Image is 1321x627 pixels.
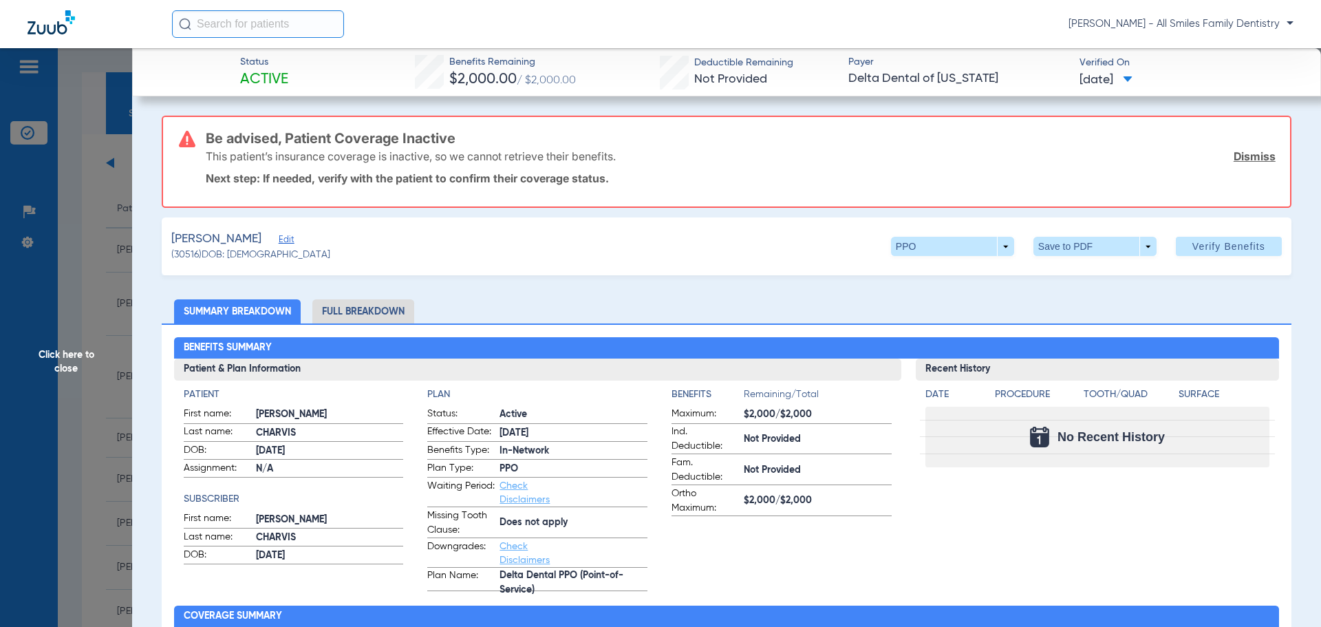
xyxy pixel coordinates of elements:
[1030,427,1049,447] img: Calendar
[427,540,495,567] span: Downgrades:
[427,387,647,402] h4: Plan
[174,337,1280,359] h2: Benefits Summary
[672,456,739,485] span: Fam. Deductible:
[427,568,495,591] span: Plan Name:
[256,549,404,563] span: [DATE]
[848,55,1068,70] span: Payer
[206,131,1276,145] h3: Be advised, Patient Coverage Inactive
[1179,387,1269,402] h4: Surface
[500,407,647,422] span: Active
[500,462,647,476] span: PPO
[1080,72,1132,89] span: [DATE]
[179,18,191,30] img: Search Icon
[517,75,576,86] span: / $2,000.00
[500,481,550,504] a: Check Disclaimers
[1176,237,1282,256] button: Verify Benefits
[1252,561,1321,627] iframe: Chat Widget
[256,444,404,458] span: [DATE]
[179,131,195,147] img: error-icon
[1084,387,1174,402] h4: Tooth/Quad
[848,70,1068,87] span: Delta Dental of [US_STATE]
[500,444,647,458] span: In-Network
[449,72,517,87] span: $2,000.00
[744,387,892,407] span: Remaining/Total
[1084,387,1174,407] app-breakdown-title: Tooth/Quad
[240,55,288,70] span: Status
[925,387,983,407] app-breakdown-title: Date
[672,425,739,454] span: Ind. Deductible:
[1057,430,1165,444] span: No Recent History
[1179,387,1269,407] app-breakdown-title: Surface
[256,531,404,545] span: CHARVIS
[1234,149,1276,163] a: Dismiss
[672,387,744,407] app-breakdown-title: Benefits
[427,425,495,441] span: Effective Date:
[184,387,404,402] h4: Patient
[891,237,1014,256] button: PPO
[184,548,251,564] span: DOB:
[1080,56,1299,70] span: Verified On
[500,576,647,591] span: Delta Dental PPO (Point-of-Service)
[427,509,495,538] span: Missing Tooth Clause:
[256,426,404,440] span: CHARVIS
[279,235,291,248] span: Edit
[1192,241,1265,252] span: Verify Benefits
[184,530,251,546] span: Last name:
[256,407,404,422] span: [PERSON_NAME]
[256,462,404,476] span: N/A
[744,463,892,478] span: Not Provided
[172,10,344,38] input: Search for patients
[694,73,767,85] span: Not Provided
[184,511,251,528] span: First name:
[672,387,744,402] h4: Benefits
[500,542,550,565] a: Check Disclaimers
[672,407,739,423] span: Maximum:
[744,432,892,447] span: Not Provided
[174,299,301,323] li: Summary Breakdown
[184,461,251,478] span: Assignment:
[694,56,793,70] span: Deductible Remaining
[1068,17,1293,31] span: [PERSON_NAME] - All Smiles Family Dentistry
[672,487,739,516] span: Ortho Maximum:
[916,359,1280,381] h3: Recent History
[184,492,404,507] h4: Subscriber
[427,407,495,423] span: Status:
[449,55,576,70] span: Benefits Remaining
[427,479,495,507] span: Waiting Period:
[256,513,404,527] span: [PERSON_NAME]
[184,425,251,441] span: Last name:
[206,149,616,163] p: This patient’s insurance coverage is inactive, so we cannot retrieve their benefits.
[500,516,647,530] span: Does not apply
[925,387,983,402] h4: Date
[1033,237,1157,256] button: Save to PDF
[184,443,251,460] span: DOB:
[995,387,1079,407] app-breakdown-title: Procedure
[174,359,901,381] h3: Patient & Plan Information
[28,10,75,34] img: Zuub Logo
[500,426,647,440] span: [DATE]
[206,171,1276,185] p: Next step: If needed, verify with the patient to confirm their coverage status.
[427,461,495,478] span: Plan Type:
[312,299,414,323] li: Full Breakdown
[427,443,495,460] span: Benefits Type:
[744,493,892,508] span: $2,000/$2,000
[171,248,330,262] span: (30516) DOB: [DEMOGRAPHIC_DATA]
[995,387,1079,402] h4: Procedure
[171,231,261,248] span: [PERSON_NAME]
[240,70,288,89] span: Active
[184,407,251,423] span: First name:
[744,407,892,422] span: $2,000/$2,000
